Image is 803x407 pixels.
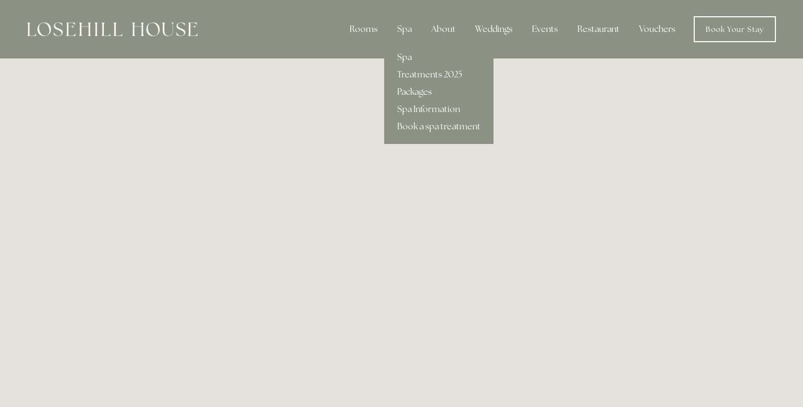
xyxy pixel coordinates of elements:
[341,18,386,40] div: Rooms
[384,83,493,101] a: Packages
[466,18,521,40] div: Weddings
[389,18,420,40] div: Spa
[384,49,493,66] a: Spa
[384,118,493,135] a: Book a spa treatment
[523,18,567,40] div: Events
[423,18,464,40] div: About
[384,66,493,83] a: Treatments 2025
[694,16,776,42] a: Book Your Stay
[384,101,493,118] a: Spa Information
[569,18,628,40] div: Restaurant
[630,18,684,40] a: Vouchers
[27,22,198,36] img: Losehill House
